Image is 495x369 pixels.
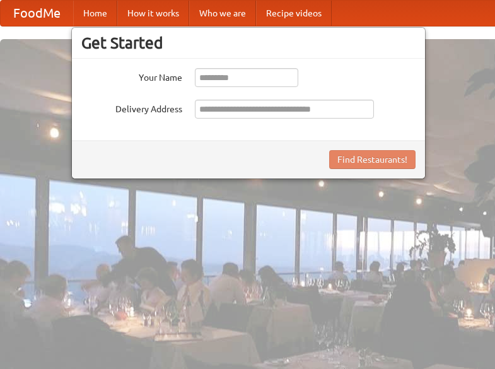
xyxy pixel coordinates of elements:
[73,1,117,26] a: Home
[81,100,182,115] label: Delivery Address
[189,1,256,26] a: Who we are
[81,33,416,52] h3: Get Started
[329,150,416,169] button: Find Restaurants!
[256,1,332,26] a: Recipe videos
[117,1,189,26] a: How it works
[81,68,182,84] label: Your Name
[1,1,73,26] a: FoodMe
